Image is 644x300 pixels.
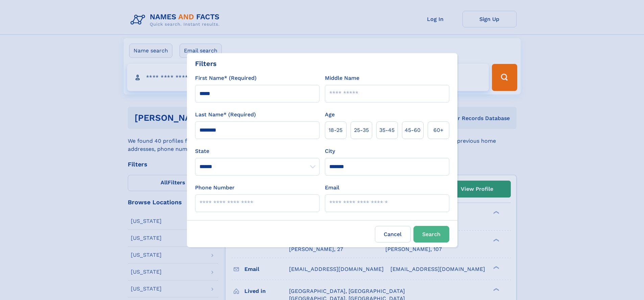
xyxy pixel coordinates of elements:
label: Last Name* (Required) [195,111,256,119]
span: 60+ [433,126,444,134]
span: 45‑60 [405,126,421,134]
span: 18‑25 [329,126,342,134]
label: First Name* (Required) [195,74,257,82]
label: City [325,147,335,155]
label: Age [325,111,335,119]
label: Middle Name [325,74,359,82]
label: Email [325,184,339,192]
label: State [195,147,319,155]
span: 25‑35 [354,126,369,134]
label: Phone Number [195,184,235,192]
button: Search [413,226,449,243]
span: 35‑45 [379,126,395,134]
div: Filters [195,59,217,69]
label: Cancel [375,226,411,243]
